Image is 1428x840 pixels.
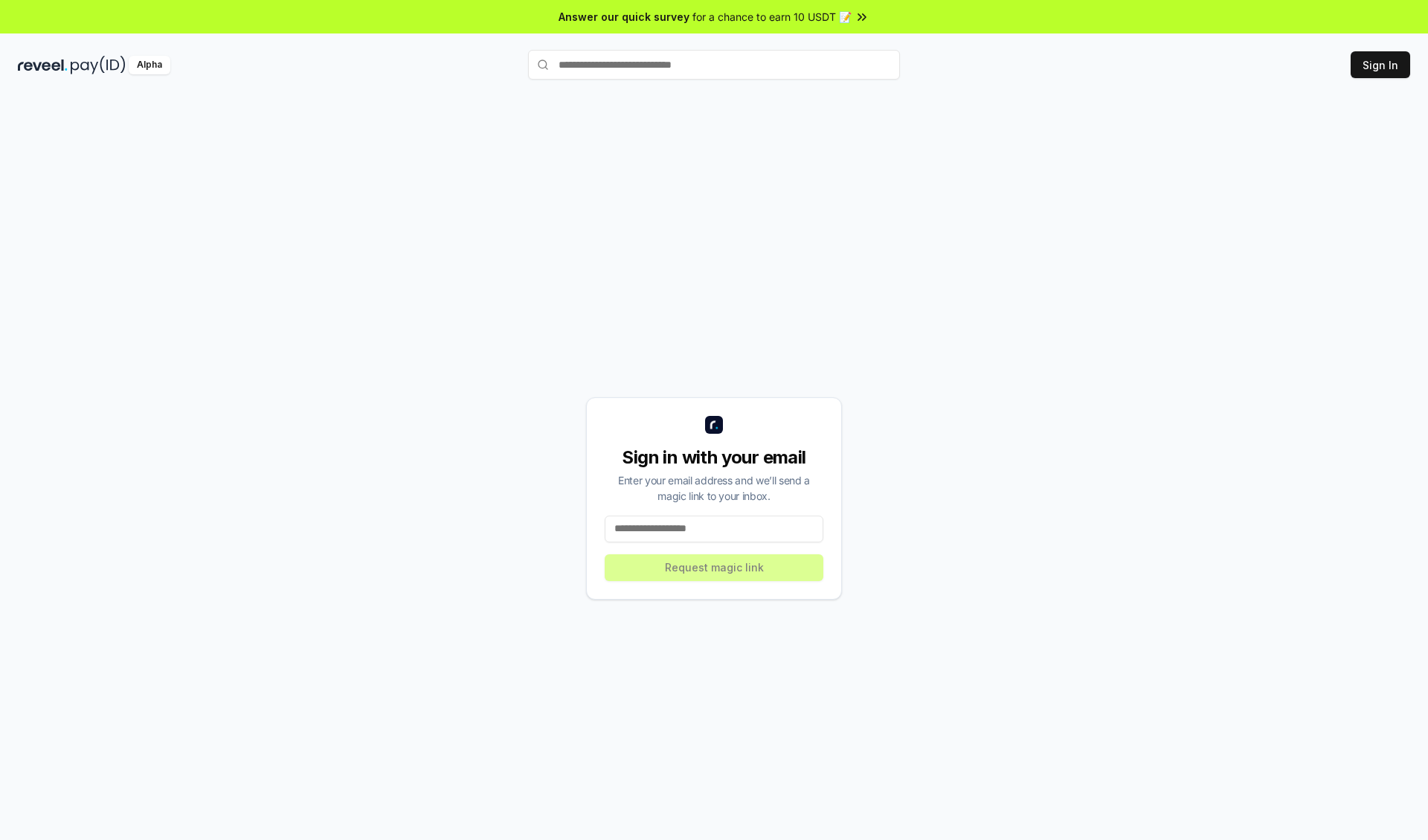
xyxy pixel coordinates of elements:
img: reveel_dark [18,56,68,74]
span: Answer our quick survey [559,9,689,25]
button: Sign In [1351,51,1410,78]
div: Alpha [129,56,170,74]
img: logo_small [705,416,723,434]
div: Enter your email address and we’ll send a magic link to your inbox. [605,472,823,504]
img: pay_id [71,56,126,74]
div: Sign in with your email [605,446,823,469]
span: for a chance to earn 10 USDT 📝 [692,9,852,25]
